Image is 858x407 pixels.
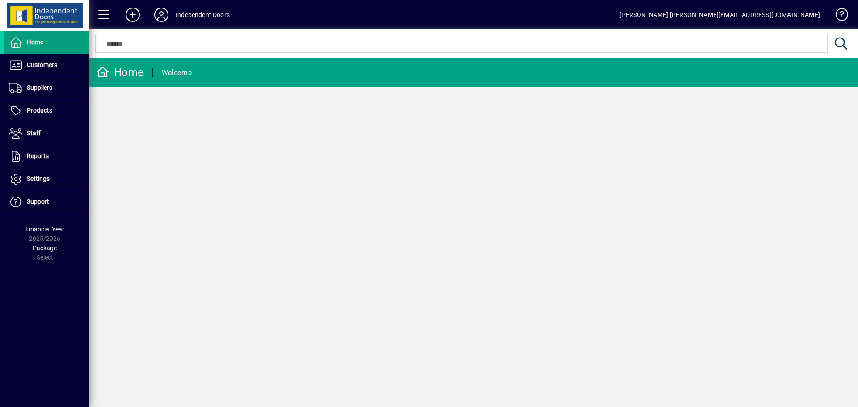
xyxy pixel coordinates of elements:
[27,107,52,114] span: Products
[4,77,89,99] a: Suppliers
[27,175,50,182] span: Settings
[829,2,847,31] a: Knowledge Base
[4,122,89,145] a: Staff
[4,191,89,213] a: Support
[27,198,49,205] span: Support
[619,8,820,22] div: [PERSON_NAME] [PERSON_NAME][EMAIL_ADDRESS][DOMAIN_NAME]
[4,168,89,190] a: Settings
[27,84,52,91] span: Suppliers
[27,152,49,159] span: Reports
[162,66,192,80] div: Welcome
[4,54,89,76] a: Customers
[176,8,230,22] div: Independent Doors
[33,244,57,252] span: Package
[27,38,43,46] span: Home
[25,226,64,233] span: Financial Year
[147,7,176,23] button: Profile
[27,61,57,68] span: Customers
[4,145,89,168] a: Reports
[27,130,41,137] span: Staff
[4,100,89,122] a: Products
[96,65,143,80] div: Home
[118,7,147,23] button: Add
